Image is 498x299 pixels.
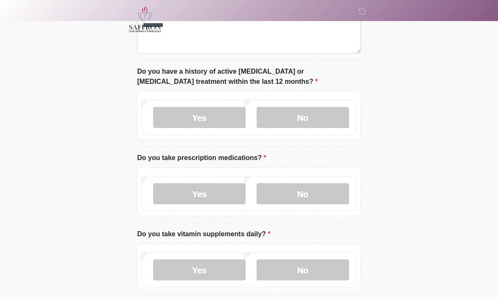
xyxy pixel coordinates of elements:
label: Do you take vitamin supplements daily? [137,229,271,239]
label: Yes [153,107,246,128]
img: Saffron Laser Aesthetics and Medical Spa Logo [129,6,162,32]
label: No [257,107,349,128]
label: Do you have a history of active [MEDICAL_DATA] or [MEDICAL_DATA] treatment within the last 12 mon... [137,67,361,87]
label: No [257,259,349,280]
label: Yes [153,259,246,280]
label: Do you take prescription medications? [137,153,266,163]
label: No [257,183,349,204]
label: Yes [153,183,246,204]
